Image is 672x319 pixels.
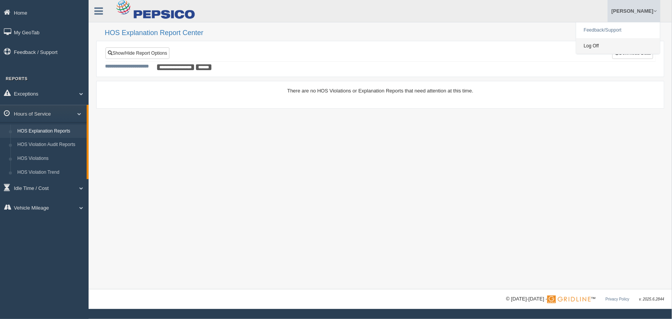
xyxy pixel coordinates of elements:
[105,87,655,94] div: There are no HOS Violations or Explanation Reports that need attention at this time.
[576,22,660,38] a: Feedback/Support
[639,297,664,301] span: v. 2025.6.2844
[506,295,664,303] div: © [DATE]-[DATE] - ™
[14,124,87,138] a: HOS Explanation Reports
[105,29,664,37] h2: HOS Explanation Report Center
[14,152,87,166] a: HOS Violations
[14,138,87,152] a: HOS Violation Audit Reports
[106,47,169,59] a: Show/Hide Report Options
[547,295,591,303] img: Gridline
[576,38,660,54] a: Log Off
[605,297,629,301] a: Privacy Policy
[14,166,87,180] a: HOS Violation Trend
